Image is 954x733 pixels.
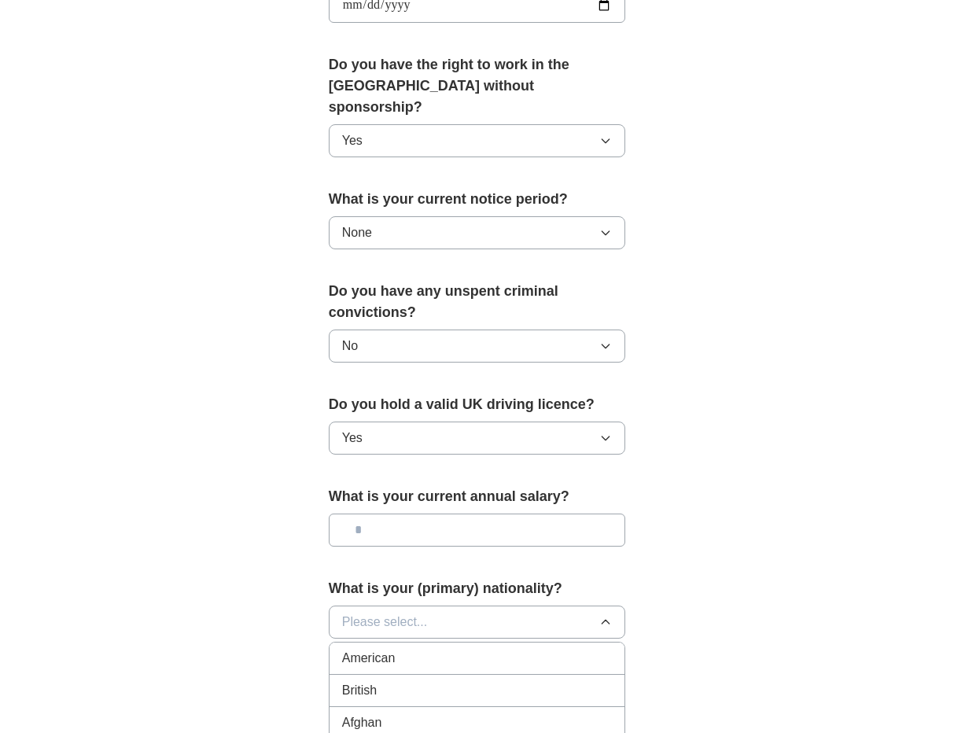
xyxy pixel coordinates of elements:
label: What is your (primary) nationality? [329,578,626,599]
span: American [342,649,396,668]
label: What is your current annual salary? [329,486,626,507]
span: British [342,681,377,700]
button: Yes [329,124,626,157]
label: Do you have the right to work in the [GEOGRAPHIC_DATA] without sponsorship? [329,54,626,118]
label: Do you hold a valid UK driving licence? [329,394,626,415]
span: No [342,337,358,355]
span: Afghan [342,713,382,732]
span: Yes [342,429,363,448]
label: Do you have any unspent criminal convictions? [329,281,626,323]
button: Yes [329,422,626,455]
label: What is your current notice period? [329,189,626,210]
button: None [329,216,626,249]
button: No [329,330,626,363]
span: Yes [342,131,363,150]
span: None [342,223,372,242]
button: Please select... [329,606,626,639]
span: Please select... [342,613,428,632]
